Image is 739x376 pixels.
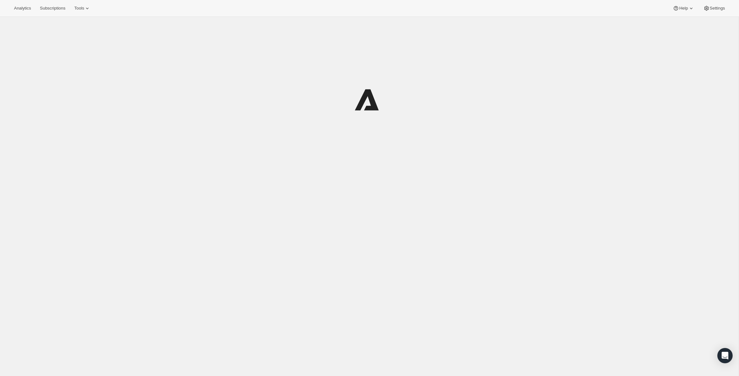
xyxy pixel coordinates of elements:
[14,6,31,11] span: Analytics
[700,4,729,13] button: Settings
[70,4,94,13] button: Tools
[679,6,688,11] span: Help
[10,4,35,13] button: Analytics
[36,4,69,13] button: Subscriptions
[669,4,698,13] button: Help
[74,6,84,11] span: Tools
[40,6,65,11] span: Subscriptions
[717,348,733,363] div: Open Intercom Messenger
[710,6,725,11] span: Settings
